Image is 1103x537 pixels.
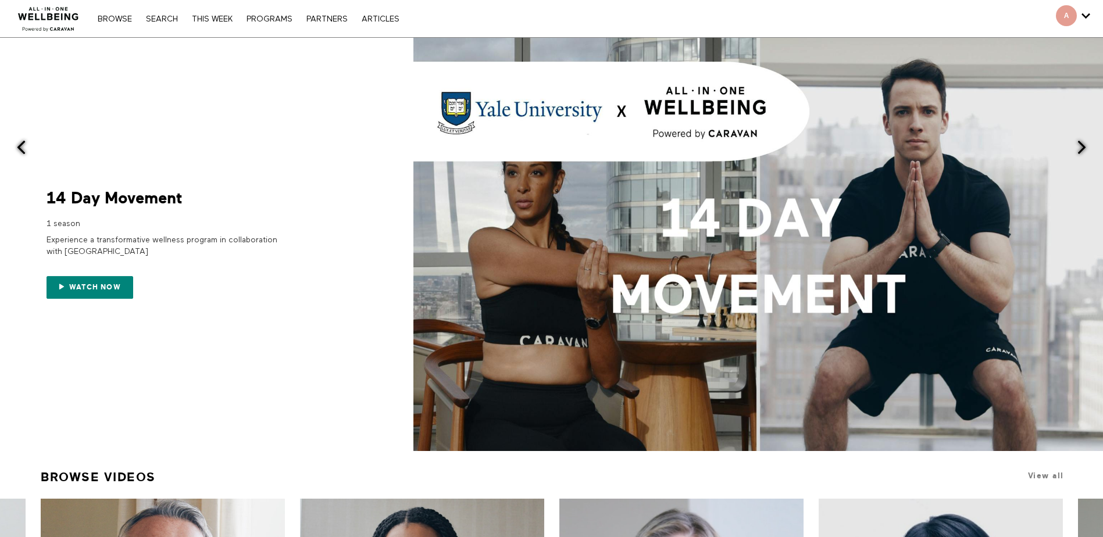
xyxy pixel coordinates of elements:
[186,15,238,23] a: THIS WEEK
[140,15,184,23] a: Search
[1028,471,1064,480] a: View all
[92,15,138,23] a: Browse
[301,15,354,23] a: PARTNERS
[241,15,298,23] a: PROGRAMS
[356,15,405,23] a: ARTICLES
[41,465,156,489] a: Browse Videos
[92,13,405,24] nav: Primary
